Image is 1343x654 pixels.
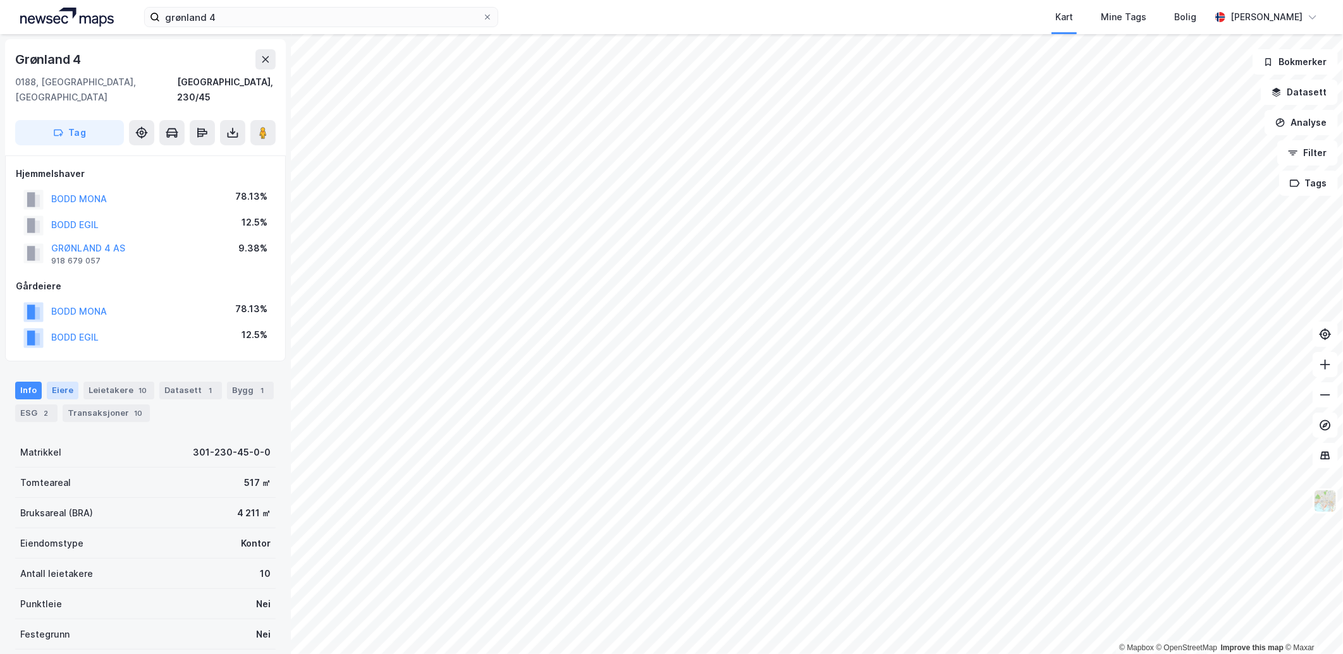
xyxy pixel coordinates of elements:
[235,189,267,204] div: 78.13%
[1174,9,1196,25] div: Bolig
[20,566,93,581] div: Antall leietakere
[20,506,93,521] div: Bruksareal (BRA)
[237,506,271,521] div: 4 211 ㎡
[1156,643,1218,652] a: OpenStreetMap
[260,566,271,581] div: 10
[20,445,61,460] div: Matrikkel
[242,215,267,230] div: 12.5%
[160,8,482,27] input: Søk på adresse, matrikkel, gårdeiere, leietakere eller personer
[16,166,275,181] div: Hjemmelshaver
[15,382,42,399] div: Info
[40,407,52,420] div: 2
[1277,140,1338,166] button: Filter
[256,596,271,612] div: Nei
[1280,593,1343,654] div: Kontrollprogram for chat
[1101,9,1146,25] div: Mine Tags
[1261,80,1338,105] button: Datasett
[244,475,271,490] div: 517 ㎡
[136,384,149,397] div: 10
[1313,489,1337,513] img: Z
[235,301,267,317] div: 78.13%
[20,536,83,551] div: Eiendomstype
[1280,593,1343,654] iframe: Chat Widget
[51,256,101,266] div: 918 679 057
[242,327,267,342] div: 12.5%
[256,627,271,642] div: Nei
[15,49,83,70] div: Grønland 4
[132,407,145,420] div: 10
[193,445,271,460] div: 301-230-45-0-0
[15,120,124,145] button: Tag
[1119,643,1154,652] a: Mapbox
[63,404,150,422] div: Transaksjoner
[1253,49,1338,75] button: Bokmerker
[204,384,217,397] div: 1
[1265,110,1338,135] button: Analyse
[227,382,274,399] div: Bygg
[241,536,271,551] div: Kontor
[16,279,275,294] div: Gårdeiere
[1055,9,1073,25] div: Kart
[177,75,276,105] div: [GEOGRAPHIC_DATA], 230/45
[238,241,267,256] div: 9.38%
[20,627,70,642] div: Festegrunn
[15,404,58,422] div: ESG
[1221,643,1284,652] a: Improve this map
[47,382,78,399] div: Eiere
[20,8,114,27] img: logo.a4113a55bc3d86da70a041830d287a7e.svg
[256,384,269,397] div: 1
[20,596,62,612] div: Punktleie
[1230,9,1303,25] div: [PERSON_NAME]
[15,75,177,105] div: 0188, [GEOGRAPHIC_DATA], [GEOGRAPHIC_DATA]
[20,475,71,490] div: Tomteareal
[159,382,222,399] div: Datasett
[1279,171,1338,196] button: Tags
[83,382,154,399] div: Leietakere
